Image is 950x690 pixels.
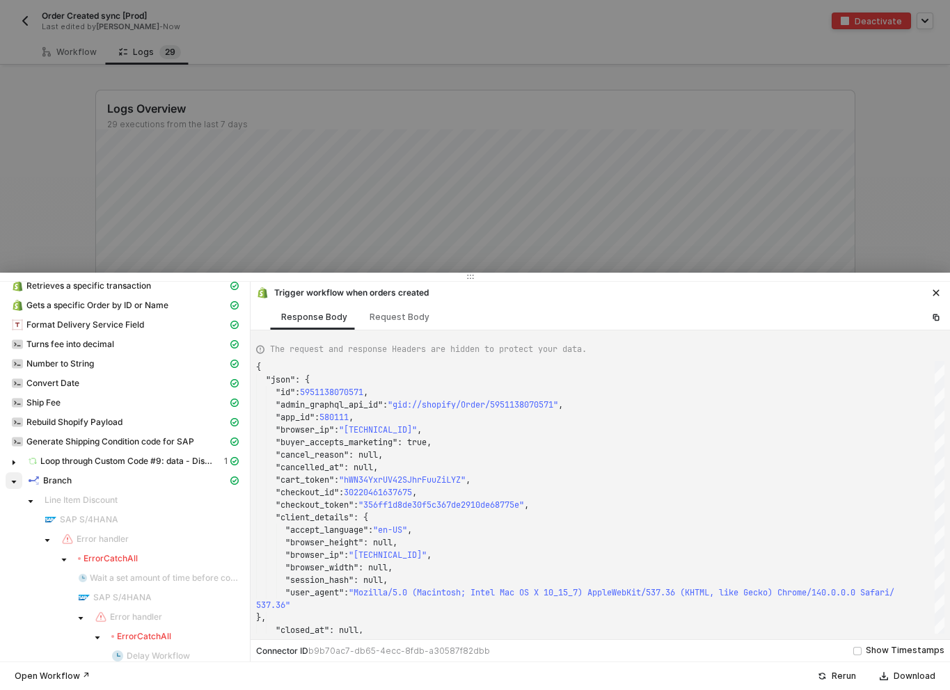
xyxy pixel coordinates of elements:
span: Rebuild Shopify Payload [6,414,244,431]
div: Error CatchAll [78,553,138,564]
span: : { [295,374,310,385]
span: Error handler [110,611,162,623]
span: icon-close [932,289,940,297]
span: Retrieves a specific transaction [6,278,244,294]
span: Ship Fee [26,397,61,408]
span: 537.36" [256,600,290,611]
span: "user_agent" [285,587,344,598]
span: "hWN34YxrUV42SJhrFuuZiLYZ" [339,474,466,486]
span: , [349,412,354,423]
span: caret-down [94,634,101,641]
textarea: Editor content;Press Alt+F1 for Accessibility Options. [256,361,257,374]
span: SAP S/4HANA [60,514,118,525]
span: Turns fee into decimal [26,339,114,350]
span: "client_details" [276,512,354,523]
span: ppleWebKit/537.36 (KHTML, like Gecko) Chrome/140.0 [592,587,836,598]
img: integration-icon [12,280,23,291]
span: Loop through Custom Code #9: data - Discount Applications [22,453,244,470]
span: caret-down [10,479,17,486]
span: 580111 [319,412,349,423]
span: The request and response Headers are hidden to protect your data. [270,343,587,355]
span: Error handler [89,609,244,625]
span: : null, [363,537,397,548]
div: Rerun [832,671,856,682]
span: "[TECHNICAL_ID]" [349,549,427,561]
span: Format Delivery Service Field [6,316,244,333]
span: "checkout_token" [276,499,354,511]
span: : null, [354,575,388,586]
span: : [368,524,373,536]
span: "accept_language" [285,524,368,536]
div: Response Body [281,312,347,323]
img: integration-icon [45,514,56,525]
span: Convert Date [26,378,79,389]
span: Number to String [6,355,244,372]
span: "Mozilla/5.0 (Macintosh; Intel Mac OS X 10_15_7) A [349,587,592,598]
span: SAP S/4HANA [39,511,244,528]
span: "cancelled_at" [276,462,344,473]
span: "json" [266,374,295,385]
span: Wait a set amount of time before continuing workflow [90,572,239,584]
span: "cancel_reason" [276,449,349,460]
span: icon-cards [230,301,239,310]
span: Delay Workflow [127,650,190,661]
span: icon-cards [230,379,239,387]
span: Rebuild Shopify Payload [26,417,122,428]
span: : null, [329,625,363,636]
span: : null, [349,449,383,460]
span: b9b70ac7-db65-4ecc-8fdb-a30587f82dbb [308,645,490,656]
span: : null, [344,462,378,473]
span: , [427,549,432,561]
span: : [315,412,319,423]
span: Gets a specific Order by ID or Name [6,297,244,314]
span: "checkout_id" [276,487,339,498]
img: integration-icon [62,533,73,545]
span: Error handler [56,531,244,547]
span: Generate Shipping Condition code for SAP [26,436,194,447]
span: Wait a set amount of time before continuing workflow [72,570,244,586]
span: icon-drag-indicator [466,273,475,281]
span: Branch [22,472,244,489]
span: Delay Workflow [106,648,244,664]
span: Generate Shipping Condition code for SAP [6,433,244,450]
button: Rerun [809,668,865,684]
span: icon-cards [230,457,239,465]
span: }, [256,612,266,623]
span: : [339,487,344,498]
span: .0.0 Safari/ [836,587,894,598]
img: integration-icon [12,417,23,428]
img: integration-icon [12,339,23,350]
div: Request Body [370,312,429,323]
span: : [383,399,388,410]
span: Ship Fee [6,394,244,411]
span: , [466,474,470,486]
div: Error CatchAll [111,631,171,642]
span: SAP S/4HANA [72,589,244,606]
img: integration-icon [95,611,106,623]
span: : [344,549,349,561]
span: , [412,487,417,498]
span: 5951138070571 [300,387,363,398]
span: Number to String [26,358,94,369]
span: "gid://shopify/Order/5951138070571" [388,399,558,410]
span: : null, [358,562,393,573]
img: integration-icon [12,300,23,311]
span: Format Delivery Service Field [26,319,144,330]
span: icon-cards [230,282,239,290]
img: integration-icon [12,397,23,408]
span: "app_id" [276,412,315,423]
span: Error handler [77,533,129,545]
span: "closed_at" [276,625,329,636]
div: Show Timestamps [866,644,944,657]
button: Open Workflow ↗ [6,668,99,684]
span: : { [354,512,368,523]
span: icon-cards [230,360,239,368]
span: "buyer_accepts_marketing" [276,437,397,448]
span: "browser_ip" [285,549,344,561]
span: Turns fee into decimal [6,336,244,353]
div: Open Workflow ↗ [15,671,90,682]
span: "id" [276,387,295,398]
span: icon-copy-paste [932,313,940,321]
span: "cart_token" [276,474,334,486]
span: : [334,474,339,486]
